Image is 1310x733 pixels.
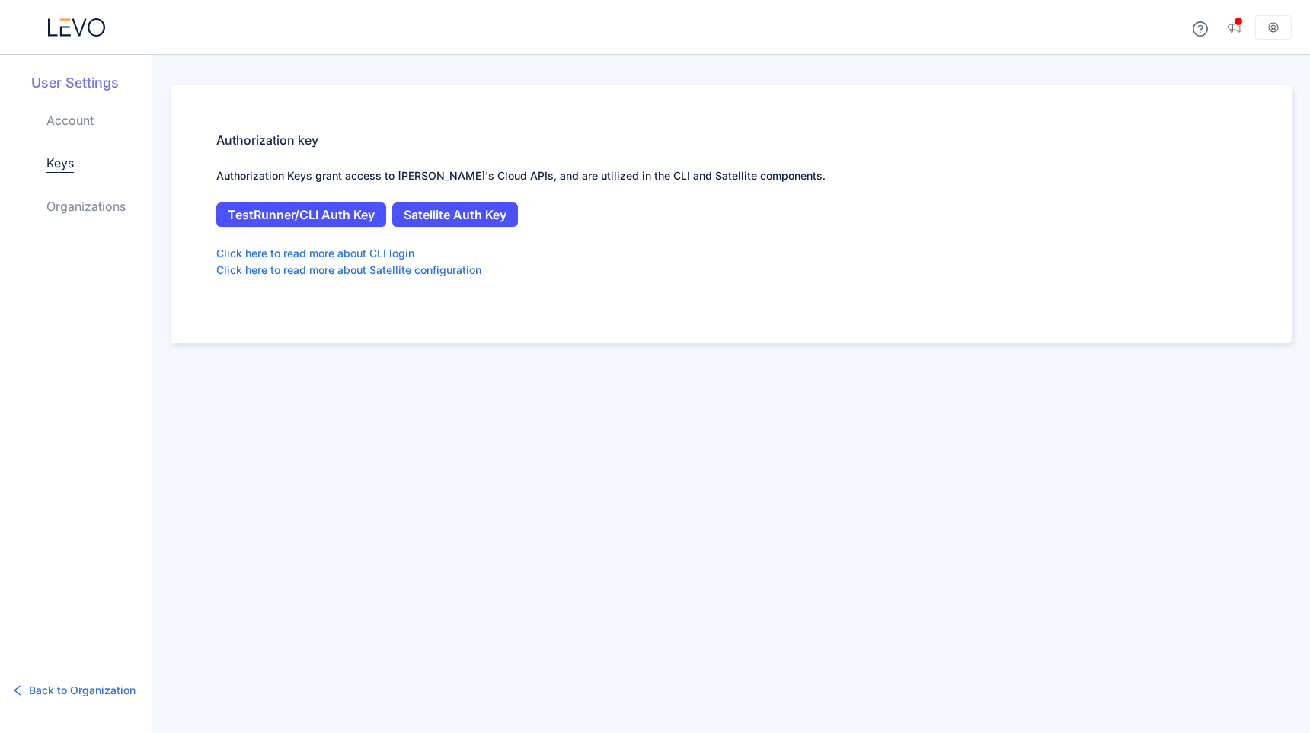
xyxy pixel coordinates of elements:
[404,208,506,221] span: Satellite Auth Key
[216,167,1246,184] p: Authorization Keys grant access to [PERSON_NAME]'s Cloud APIs, and are utilized in the CLI and Sa...
[216,131,1246,149] h5: Authorization key
[392,202,518,227] button: Satellite Auth Key
[46,154,74,173] a: Keys
[216,262,481,279] a: Click here to read more about Satellite configuration
[29,682,136,699] span: Back to Organization
[31,73,152,93] h5: User Settings
[46,197,126,215] a: Organizations
[216,202,386,227] button: TestRunner/CLI Auth Key
[216,245,414,262] a: Click here to read more about CLI login
[228,208,375,221] span: TestRunner/CLI Auth Key
[46,111,94,129] a: Account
